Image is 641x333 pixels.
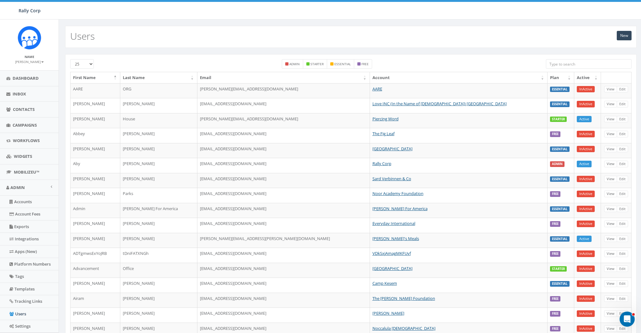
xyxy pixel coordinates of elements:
[197,263,370,278] td: [EMAIL_ADDRESS][DOMAIN_NAME]
[617,280,628,287] a: Edit
[617,221,628,227] a: Edit
[120,263,197,278] td: Office
[13,75,39,81] span: Dashboard
[370,72,547,83] th: Account: activate to sort column ascending
[71,98,120,113] td: [PERSON_NAME]
[550,311,560,317] label: FREE
[617,161,628,167] a: Edit
[10,185,25,190] span: Admin
[617,116,628,123] a: Edit
[120,248,197,263] td: tDniFATXNGh
[577,296,595,302] a: InActive
[120,173,197,188] td: [PERSON_NAME]
[14,153,32,159] span: Widgets
[120,158,197,173] td: [PERSON_NAME]
[197,307,370,323] td: [EMAIL_ADDRESS][DOMAIN_NAME]
[577,325,595,332] a: InActive
[577,250,595,257] a: InActive
[372,116,399,122] a: Piercing Word
[617,310,628,317] a: Edit
[197,293,370,308] td: [EMAIL_ADDRESS][DOMAIN_NAME]
[372,176,411,181] a: Sard Verbinnen & Co
[617,146,628,152] a: Edit
[372,146,412,152] a: [GEOGRAPHIC_DATA]
[71,83,120,98] td: AARE
[577,191,595,197] a: InActive
[372,266,412,271] a: [GEOGRAPHIC_DATA]
[71,173,120,188] td: [PERSON_NAME]
[604,176,617,182] a: View
[71,263,120,278] td: Advancement
[577,236,592,242] a: Active
[617,131,628,137] a: Edit
[550,191,560,197] label: FREE
[71,218,120,233] td: [PERSON_NAME]
[547,72,574,83] th: Plan: activate to sort column ascending
[120,278,197,293] td: [PERSON_NAME]
[604,146,617,152] a: View
[71,143,120,158] td: [PERSON_NAME]
[577,131,595,137] a: InActive
[604,191,617,197] a: View
[120,188,197,203] td: Parks
[577,176,595,182] a: InActive
[361,62,369,66] small: free
[13,106,35,112] span: Contacts
[71,278,120,293] td: [PERSON_NAME]
[577,221,595,227] a: InActive
[550,146,570,152] label: ESSENTIAL
[13,122,37,128] span: Campaigns
[197,98,370,113] td: [EMAIL_ADDRESS][DOMAIN_NAME]
[604,101,617,107] a: View
[617,86,628,93] a: Edit
[550,251,560,257] label: FREE
[577,206,595,212] a: InActive
[71,293,120,308] td: Airam
[604,296,617,302] a: View
[19,8,41,14] span: Rally Corp
[604,236,617,242] a: View
[71,188,120,203] td: [PERSON_NAME]
[604,325,617,332] a: View
[120,218,197,233] td: [PERSON_NAME]
[372,280,397,286] a: Camp Kesem
[372,221,415,226] a: Everyday International
[574,72,601,83] th: Active: activate to sort column ascending
[577,161,592,167] a: Active
[334,62,351,66] small: essential
[604,280,617,287] a: View
[617,101,628,107] a: Edit
[372,86,382,92] a: AARE
[617,250,628,257] a: Edit
[604,131,617,137] a: View
[372,161,391,166] a: Rally Corp
[604,221,617,227] a: View
[617,191,628,197] a: Edit
[120,128,197,143] td: [PERSON_NAME]
[120,203,197,218] td: [PERSON_NAME] For America
[617,325,628,332] a: Edit
[617,236,628,242] a: Edit
[197,218,370,233] td: [EMAIL_ADDRESS][DOMAIN_NAME]
[197,143,370,158] td: [EMAIL_ADDRESS][DOMAIN_NAME]
[617,296,628,302] a: Edit
[550,176,570,182] label: ESSENTIAL
[120,98,197,113] td: [PERSON_NAME]
[372,131,394,136] a: The Fig Leaf
[372,250,411,256] a: VDkSxjAmagMKFUyf
[120,233,197,248] td: [PERSON_NAME]
[197,188,370,203] td: [EMAIL_ADDRESS][DOMAIN_NAME]
[197,278,370,293] td: [EMAIL_ADDRESS][DOMAIN_NAME]
[546,59,632,69] input: Type to search
[550,326,560,332] label: FREE
[604,310,617,317] a: View
[197,173,370,188] td: [EMAIL_ADDRESS][DOMAIN_NAME]
[71,307,120,323] td: [PERSON_NAME]
[197,203,370,218] td: [EMAIL_ADDRESS][DOMAIN_NAME]
[604,266,617,272] a: View
[550,101,570,107] label: ESSENTIAL
[577,280,595,287] a: InActive
[25,55,34,59] small: Name
[13,91,26,97] span: Inbox
[197,72,370,83] th: Email: activate to sort column ascending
